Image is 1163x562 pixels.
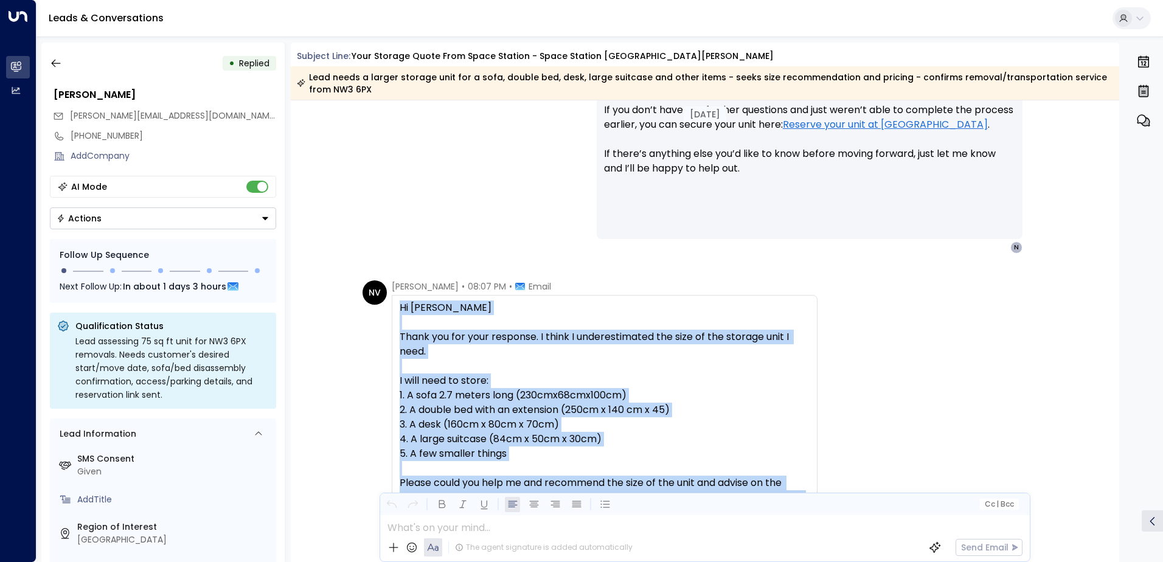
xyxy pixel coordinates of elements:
div: N [1010,241,1022,254]
div: • [229,52,235,74]
button: Cc|Bcc [979,499,1018,510]
label: SMS Consent [77,453,271,465]
span: [PERSON_NAME][EMAIL_ADDRESS][DOMAIN_NAME] [70,109,277,122]
span: | [996,500,999,508]
label: Region of Interest [77,521,271,533]
div: [DATE] [684,106,726,122]
span: Subject Line: [297,50,350,62]
span: [PERSON_NAME] [392,280,459,293]
div: 4. A large suitcase (84cm x 50cm x 30cm) [400,432,810,446]
div: Lead assessing 75 sq ft unit for NW3 6PX removals. Needs customer's desired start/move date, sofa... [75,335,269,401]
div: AI Mode [71,181,107,193]
div: AddCompany [71,150,276,162]
div: Hi [PERSON_NAME] [400,300,810,315]
div: [PHONE_NUMBER] [71,130,276,142]
div: 1. A sofa 2.7 meters long (230cmx68cmx100cm) [400,388,810,403]
div: 5. A few smaller things [400,446,810,461]
div: Given [77,465,271,478]
div: AddTitle [77,493,271,506]
span: • [509,280,512,293]
button: Actions [50,207,276,229]
div: Thank you for your response. I think I underestimated the size of the storage unit I need. [400,330,810,359]
span: Replied [239,57,269,69]
div: Next Follow Up: [60,280,266,293]
div: Actions [57,213,102,224]
span: Cc Bcc [984,500,1013,508]
span: 08:07 PM [468,280,506,293]
div: Follow Up Sequence [60,249,266,262]
div: 2. A double bed with an extension (250cm x 140 cm x 45) [400,403,810,417]
p: Qualification Status [75,320,269,332]
div: NV [363,280,387,305]
a: Leads & Conversations [49,11,164,25]
div: The agent signature is added automatically [455,542,633,553]
div: 3. A desk (160cm x 80cm x 70cm) [400,417,810,432]
span: natalia.vygovskaya@gmail.com [70,109,276,122]
span: In about 1 days 3 hours [123,280,226,293]
div: Button group with a nested menu [50,207,276,229]
div: Your storage quote from Space Station - Space Station [GEOGRAPHIC_DATA][PERSON_NAME] [352,50,774,63]
a: Reserve your unit at [GEOGRAPHIC_DATA] [783,117,988,132]
button: Undo [384,497,399,512]
span: Email [529,280,551,293]
div: I will need to store: [400,373,810,388]
div: Please could you help me and recommend the size of the unit and advise on the price. Did I get it... [400,476,810,519]
button: Redo [405,497,420,512]
div: Lead Information [55,428,136,440]
div: Lead needs a larger storage unit for a sofa, double bed, desk, large suitcase and other items - s... [297,71,1113,95]
span: • [462,280,465,293]
div: [PERSON_NAME] [54,88,276,102]
div: [GEOGRAPHIC_DATA] [77,533,271,546]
